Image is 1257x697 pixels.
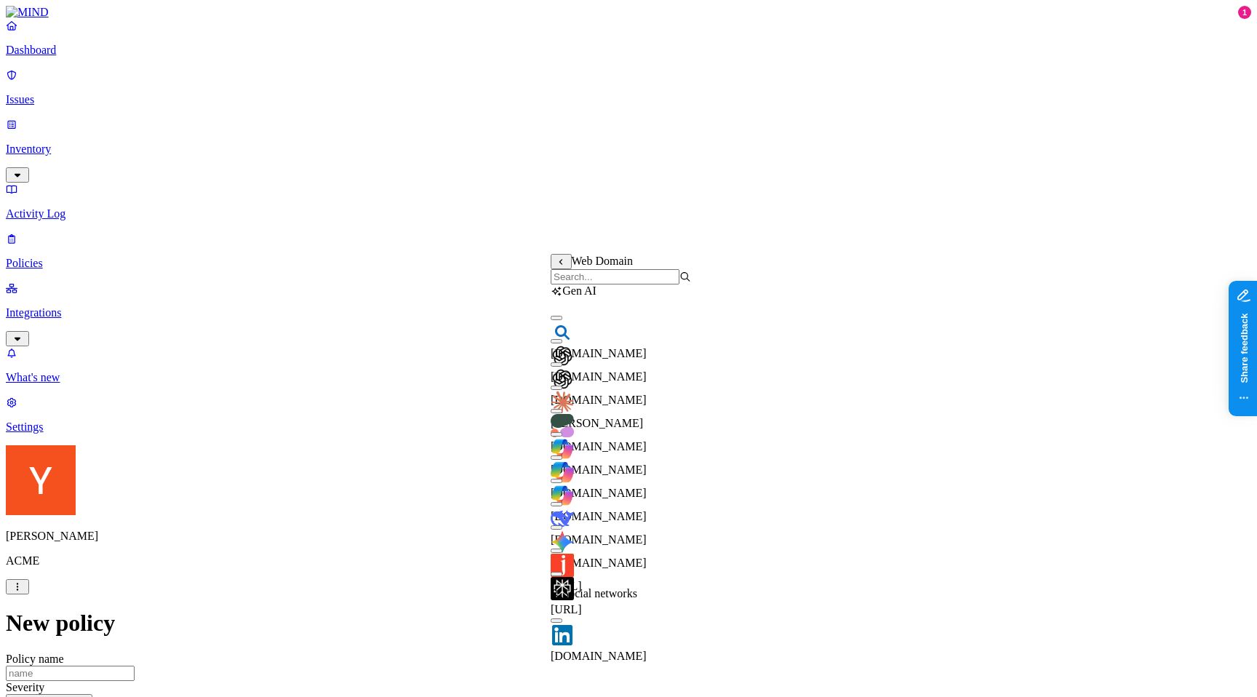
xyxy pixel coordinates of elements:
img: copilot.microsoft.com favicon [551,461,574,484]
a: Integrations [6,282,1251,344]
img: claude.ai favicon [551,391,574,414]
img: Yoav Shaked [6,445,76,515]
div: Social networks [551,587,691,600]
span: [URL] [551,603,582,616]
p: Settings [6,421,1251,434]
p: What's new [6,371,1251,384]
label: Severity [6,681,44,693]
a: Inventory [6,118,1251,180]
a: MIND [6,6,1251,19]
img: jasper.ai favicon [551,554,574,577]
img: m365.cloud.microsoft favicon [551,484,574,507]
span: [DOMAIN_NAME] [551,650,647,662]
h1: New policy [6,610,1251,637]
p: ACME [6,554,1251,567]
img: perplexity.ai favicon [551,577,574,600]
p: Inventory [6,143,1251,156]
p: Activity Log [6,207,1251,220]
a: Activity Log [6,183,1251,220]
a: What's new [6,346,1251,384]
div: 1 [1238,6,1251,19]
a: Settings [6,396,1251,434]
div: Gen AI [551,284,691,298]
a: Dashboard [6,19,1251,57]
p: Dashboard [6,44,1251,57]
img: copilot.cloud.microsoft favicon [551,437,574,461]
p: Integrations [6,306,1251,319]
img: gemini.google.com favicon [551,530,574,554]
img: MIND [6,6,49,19]
a: Policies [6,232,1251,270]
p: Issues [6,93,1251,106]
img: cohere.com favicon [551,414,574,437]
span: Web Domain [572,255,633,267]
img: bing.com favicon [551,321,574,344]
img: linkedin.com favicon [551,624,574,647]
img: chat.openai.com favicon [551,344,574,367]
p: Policies [6,257,1251,270]
a: Issues [6,68,1251,106]
img: deepseek.com favicon [551,507,574,530]
input: name [6,666,135,681]
label: Policy name [6,653,64,665]
p: [PERSON_NAME] [6,530,1251,543]
img: chatgpt.com favicon [551,367,574,391]
input: Search... [551,269,679,284]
